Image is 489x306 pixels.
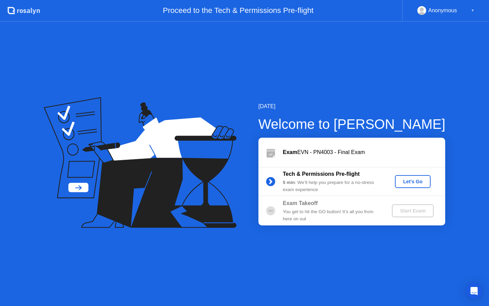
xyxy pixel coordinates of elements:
div: Open Intercom Messenger [466,283,482,299]
div: EVN - PN4003 - Final Exam [283,148,445,156]
div: Let's Go [398,179,428,184]
div: Start Exam [395,208,431,214]
div: ▼ [471,6,474,15]
button: Let's Go [395,175,431,188]
b: 5 min [283,180,295,185]
div: You get to hit the GO button! It’s all you from here on out [283,208,381,222]
div: : We’ll help you prepare for a no-stress exam experience [283,179,381,193]
div: Welcome to [PERSON_NAME] [258,114,446,134]
button: Start Exam [392,204,434,217]
b: Tech & Permissions Pre-flight [283,171,360,177]
b: Exam Takeoff [283,200,318,206]
div: [DATE] [258,102,446,111]
div: Anonymous [428,6,457,15]
b: Exam [283,149,297,155]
